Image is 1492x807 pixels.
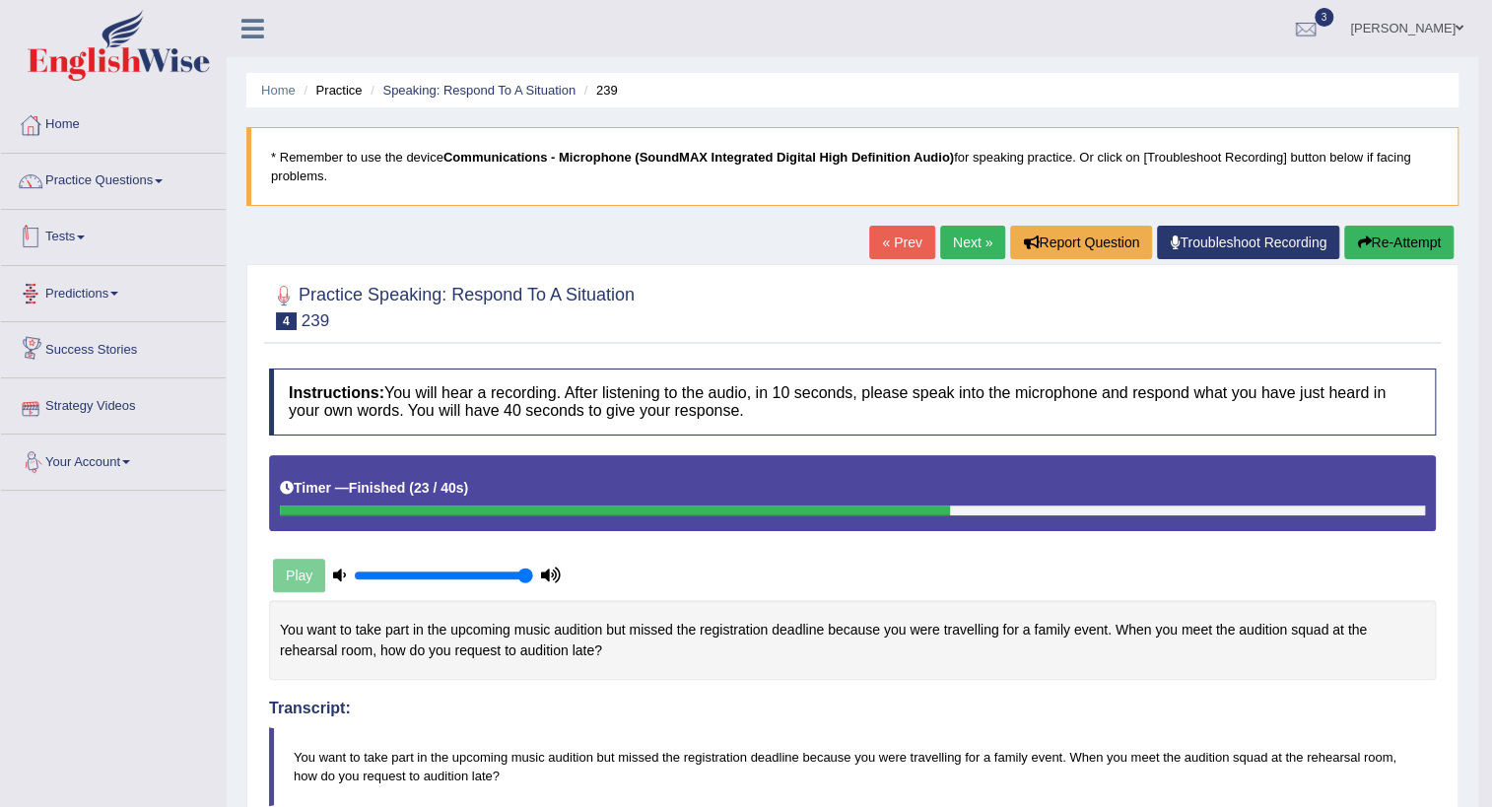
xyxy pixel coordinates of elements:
blockquote: * Remember to use the device for speaking practice. Or click on [Troubleshoot Recording] button b... [246,127,1458,206]
span: 4 [276,312,297,330]
a: Success Stories [1,322,226,371]
b: Finished [349,480,406,496]
li: Practice [299,81,362,100]
b: Communications - Microphone (SoundMAX Integrated Digital High Definition Audio) [443,150,954,165]
a: Your Account [1,435,226,484]
li: 239 [579,81,618,100]
a: Tests [1,210,226,259]
h4: You will hear a recording. After listening to the audio, in 10 seconds, please speak into the mic... [269,369,1436,435]
b: ( [409,480,414,496]
b: Instructions: [289,384,384,401]
blockquote: You want to take part in the upcoming music audition but missed the registration deadline because... [269,727,1436,806]
a: Speaking: Respond To A Situation [382,83,576,98]
a: « Prev [869,226,934,259]
a: Strategy Videos [1,378,226,428]
a: Predictions [1,266,226,315]
a: Next » [940,226,1005,259]
div: You want to take part in the upcoming music audition but missed the registration deadline because... [269,600,1436,680]
button: Report Question [1010,226,1152,259]
a: Home [1,98,226,147]
a: Home [261,83,296,98]
button: Re-Attempt [1344,226,1454,259]
b: 23 / 40s [414,480,464,496]
small: 239 [302,311,329,330]
a: Practice Questions [1,154,226,203]
span: 3 [1315,8,1334,27]
h2: Practice Speaking: Respond To A Situation [269,281,635,330]
a: Troubleshoot Recording [1157,226,1339,259]
h5: Timer — [280,481,468,496]
b: ) [464,480,469,496]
